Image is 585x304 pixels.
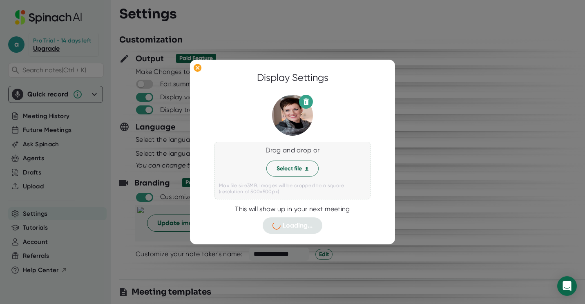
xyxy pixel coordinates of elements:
div: This will show up in your next meeting [235,205,350,213]
div: Open Intercom Messenger [557,276,577,296]
button: Loading... [263,217,322,234]
span: Select file [277,164,308,173]
div: Display Settings [257,70,328,85]
button: Select file [266,161,319,177]
div: Drag and drop or [266,146,320,154]
div: Max file size 3 MB. Images will be cropped to a square (resolution of 500x500px) [219,183,366,195]
span: Loading... [272,221,313,229]
img: Z [272,95,313,136]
